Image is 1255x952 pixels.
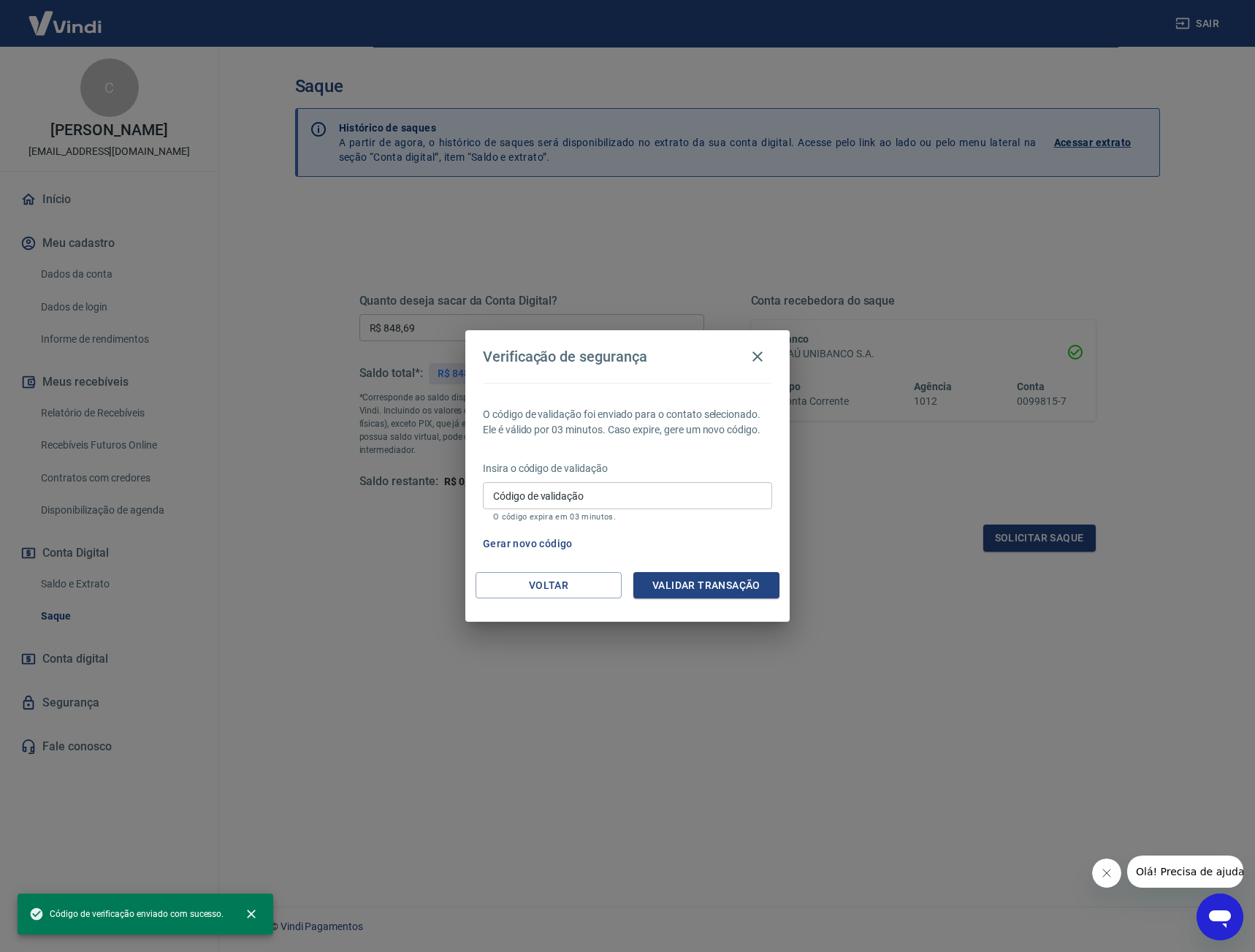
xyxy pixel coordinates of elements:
[483,461,772,476] p: Insira o código de validação
[483,348,647,365] h4: Verificação de segurança
[633,572,779,599] button: Validar transação
[477,530,579,557] button: Gerar novo código
[476,572,622,599] button: Voltar
[1127,856,1243,888] iframe: Mensagem da empresa
[235,898,267,930] button: close
[1092,858,1121,888] iframe: Fechar mensagem
[1197,894,1243,940] iframe: Botão para abrir a janela de mensagens
[29,907,224,921] span: Código de verificação enviado com sucesso.
[493,512,762,522] p: O código expira em 03 minutos.
[483,407,772,438] p: O código de validação foi enviado para o contato selecionado. Ele é válido por 03 minutos. Caso e...
[9,10,123,22] span: Olá! Precisa de ajuda?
